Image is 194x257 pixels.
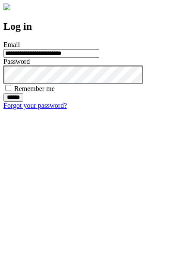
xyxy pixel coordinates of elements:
label: Password [3,58,30,65]
a: Forgot your password? [3,102,67,109]
img: logo-4e3dc11c47720685a147b03b5a06dd966a58ff35d612b21f08c02c0306f2b779.png [3,3,10,10]
label: Remember me [14,85,55,92]
label: Email [3,41,20,48]
h2: Log in [3,21,191,32]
